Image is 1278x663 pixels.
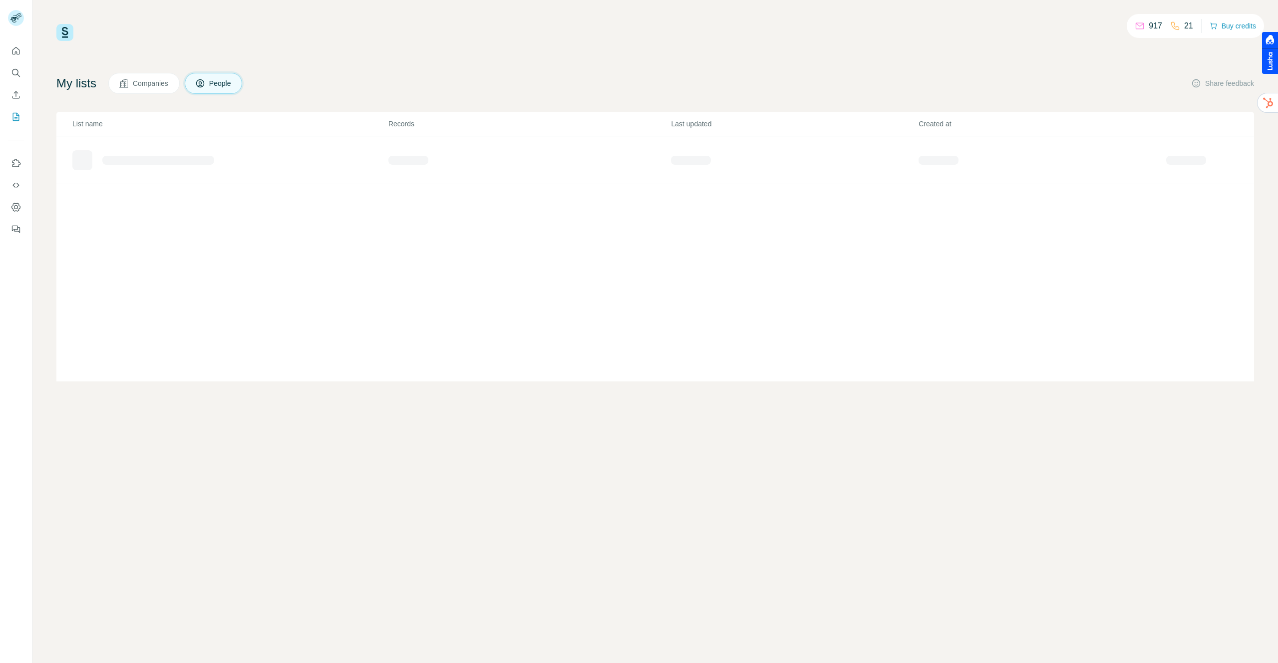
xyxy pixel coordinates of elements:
p: Last updated [671,119,918,129]
button: Share feedback [1191,78,1254,88]
h4: My lists [56,75,96,91]
button: Use Surfe API [8,176,24,194]
span: Companies [133,78,169,88]
p: 917 [1149,20,1162,32]
button: Use Surfe on LinkedIn [8,154,24,172]
img: Surfe Logo [56,24,73,41]
p: 21 [1184,20,1193,32]
button: Search [8,64,24,82]
button: Enrich CSV [8,86,24,104]
button: Quick start [8,42,24,60]
button: My lists [8,108,24,126]
span: People [209,78,232,88]
p: Records [388,119,670,129]
button: Buy credits [1210,19,1256,33]
p: List name [72,119,387,129]
p: Created at [919,119,1165,129]
button: Feedback [8,220,24,238]
button: Dashboard [8,198,24,216]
